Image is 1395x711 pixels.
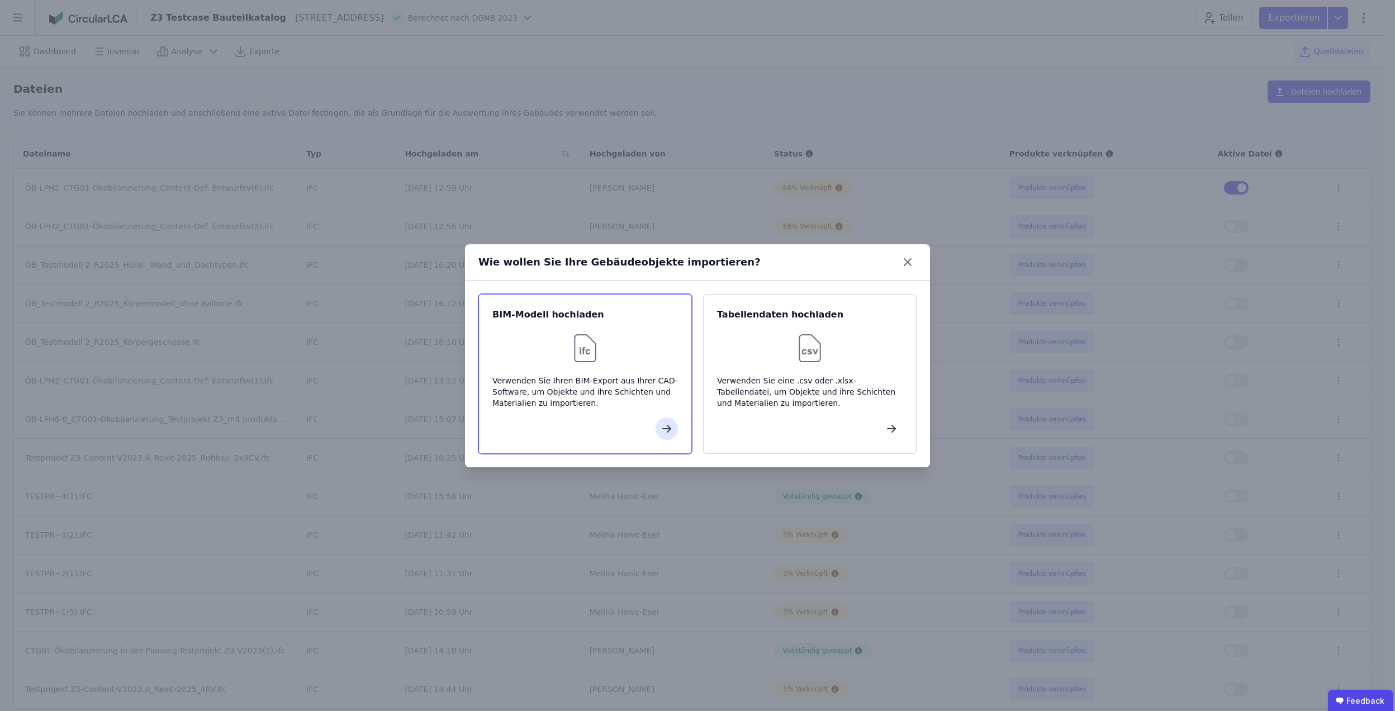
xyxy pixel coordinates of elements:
[478,254,761,270] div: Wie wollen Sie Ihre Gebäudeobjekte importieren?
[492,308,678,321] div: BIM-Modell hochladen
[717,308,903,321] div: Tabellendaten hochladen
[492,375,678,409] div: Verwenden Sie Ihren BIM-Export aus Ihrer CAD-Software, um Objekte und ihre Schichten und Material...
[567,330,603,366] img: svg%3e
[717,375,903,409] div: Verwenden Sie eine .csv oder .xlsx-Tabellendatei, um Objekte und ihre Schichten und Materialien z...
[792,330,828,366] img: svg%3e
